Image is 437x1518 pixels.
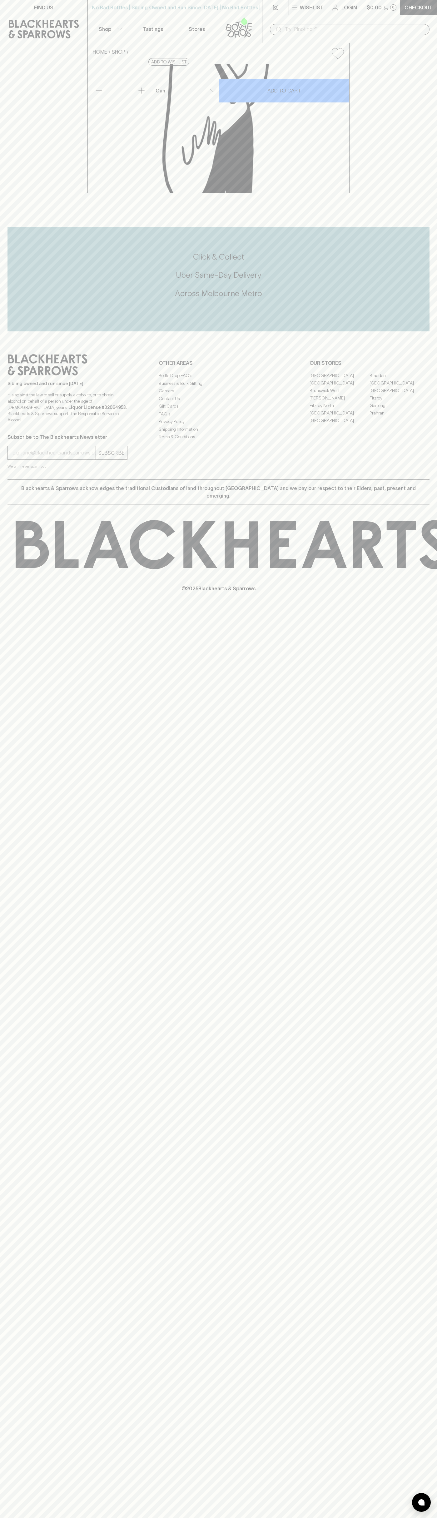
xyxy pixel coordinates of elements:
[370,402,430,409] a: Geelong
[189,25,205,33] p: Stores
[156,87,165,94] p: Can
[7,227,430,331] div: Call to action block
[159,418,279,425] a: Privacy Policy
[7,380,127,387] p: Sibling owned and run since [DATE]
[12,448,96,458] input: e.g. jane@blackheartsandsparrows.com.au
[68,405,126,410] strong: Liquor License #32064953
[310,417,370,424] a: [GEOGRAPHIC_DATA]
[159,359,279,367] p: OTHER AREAS
[88,15,132,43] button: Shop
[310,387,370,394] a: Brunswick West
[96,446,127,459] button: SUBSCRIBE
[12,484,425,499] p: Blackhearts & Sparrows acknowledges the traditional Custodians of land throughout [GEOGRAPHIC_DAT...
[159,379,279,387] a: Business & Bulk Gifting
[34,4,53,11] p: FIND US
[341,4,357,11] p: Login
[310,372,370,379] a: [GEOGRAPHIC_DATA]
[370,409,430,417] a: Prahran
[329,46,346,62] button: Add to wishlist
[7,463,127,469] p: We will never spam you
[7,288,430,299] h5: Across Melbourne Metro
[159,395,279,402] a: Contact Us
[159,372,279,379] a: Bottle Drop FAQ's
[159,403,279,410] a: Gift Cards
[143,25,163,33] p: Tastings
[7,433,127,441] p: Subscribe to The Blackhearts Newsletter
[310,409,370,417] a: [GEOGRAPHIC_DATA]
[392,6,395,9] p: 0
[159,433,279,441] a: Terms & Conditions
[310,379,370,387] a: [GEOGRAPHIC_DATA]
[219,79,349,102] button: ADD TO CART
[310,402,370,409] a: Fitzroy North
[370,387,430,394] a: [GEOGRAPHIC_DATA]
[367,4,382,11] p: $0.00
[99,25,111,33] p: Shop
[93,49,107,55] a: HOME
[370,379,430,387] a: [GEOGRAPHIC_DATA]
[310,359,430,367] p: OUR STORES
[405,4,433,11] p: Checkout
[7,252,430,262] h5: Click & Collect
[267,87,301,94] p: ADD TO CART
[300,4,324,11] p: Wishlist
[175,15,219,43] a: Stores
[370,394,430,402] a: Fitzroy
[310,394,370,402] a: [PERSON_NAME]
[418,1499,425,1506] img: bubble-icon
[7,270,430,280] h5: Uber Same-Day Delivery
[370,372,430,379] a: Braddon
[88,64,349,193] img: Wolf of The Willows Pacific Sour
[148,58,189,66] button: Add to wishlist
[131,15,175,43] a: Tastings
[112,49,125,55] a: SHOP
[153,84,218,97] div: Can
[285,24,425,34] input: Try "Pinot noir"
[159,387,279,395] a: Careers
[7,392,127,423] p: It is against the law to sell or supply alcohol to, or to obtain alcohol on behalf of a person un...
[159,425,279,433] a: Shipping Information
[159,410,279,418] a: FAQ's
[98,449,125,457] p: SUBSCRIBE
